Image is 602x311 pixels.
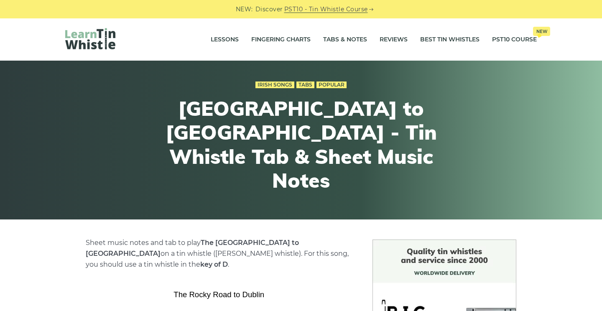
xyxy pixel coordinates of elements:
[86,237,352,270] p: Sheet music notes and tab to play on a tin whistle ([PERSON_NAME] whistle). For this song, you sh...
[316,82,347,88] a: Popular
[533,27,550,36] span: New
[200,260,228,268] strong: key of D
[211,29,239,50] a: Lessons
[420,29,480,50] a: Best Tin Whistles
[65,28,115,49] img: LearnTinWhistle.com
[492,29,537,50] a: PST10 CourseNew
[255,82,294,88] a: Irish Songs
[323,29,367,50] a: Tabs & Notes
[296,82,314,88] a: Tabs
[251,29,311,50] a: Fingering Charts
[147,97,455,193] h1: [GEOGRAPHIC_DATA] to [GEOGRAPHIC_DATA] - Tin Whistle Tab & Sheet Music Notes
[380,29,408,50] a: Reviews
